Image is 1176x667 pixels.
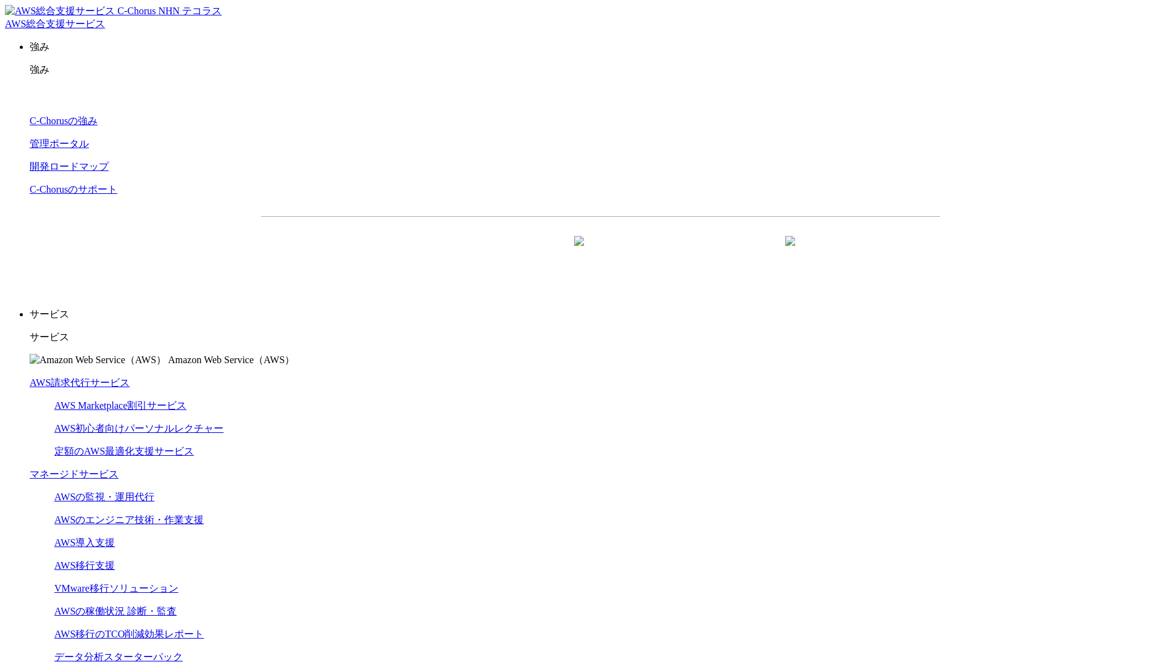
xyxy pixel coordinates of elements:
a: AWS移行支援 [54,560,115,571]
a: 管理ポータル [30,138,89,149]
a: AWS移行のTCO削減効果レポート [54,629,204,639]
p: 強み [30,41,1171,54]
p: サービス [30,331,1171,344]
a: マネージドサービス [30,469,119,479]
a: 開発ロードマップ [30,161,109,172]
a: AWSの監視・運用代行 [54,492,154,502]
a: AWS初心者向けパーソナルレクチャー [54,423,223,434]
a: AWSの稼働状況 診断・監査 [54,606,177,616]
a: AWSのエンジニア技術・作業支援 [54,514,204,525]
a: C-Chorusの強み [30,115,98,126]
img: Amazon Web Service（AWS） [30,354,166,367]
span: Amazon Web Service（AWS） [168,354,294,365]
a: 資料を請求する [396,237,594,267]
p: 強み [30,64,1171,77]
p: サービス [30,308,1171,321]
a: AWS請求代行サービス [30,377,130,388]
a: AWS総合支援サービス C-Chorus NHN テコラスAWS総合支援サービス [5,6,222,29]
a: データ分析スターターパック [54,652,183,662]
a: VMware移行ソリューション [54,583,178,594]
img: 矢印 [574,236,584,268]
img: AWS総合支援サービス C-Chorus [5,5,156,18]
img: 矢印 [785,236,795,268]
a: AWS導入支援 [54,537,115,548]
a: 定額のAWS最適化支援サービス [54,446,194,456]
a: まずは相談する [607,237,806,267]
a: C-Chorusのサポート [30,184,117,195]
a: AWS Marketplace割引サービス [54,400,186,411]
